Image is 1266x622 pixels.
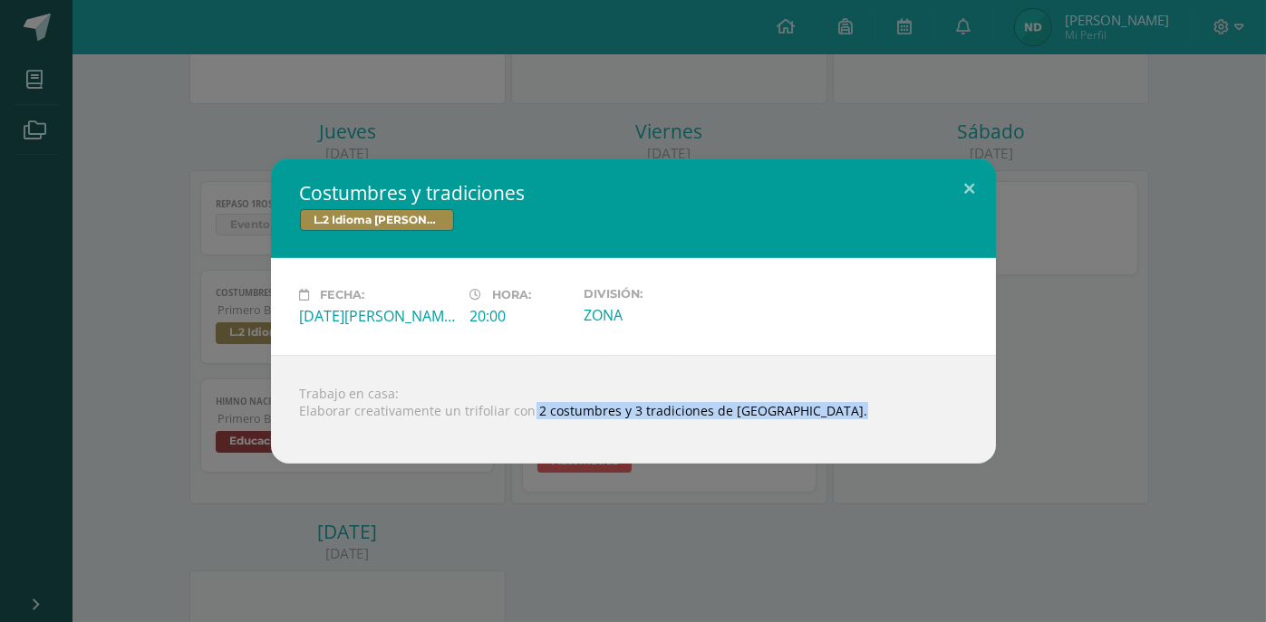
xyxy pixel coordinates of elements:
label: División: [584,287,739,301]
div: [DATE][PERSON_NAME] [300,306,456,326]
h2: Costumbres y tradiciones [300,180,967,206]
span: Fecha: [321,288,365,301]
span: Hora: [493,288,532,301]
div: 20:00 [470,306,569,326]
button: Close (Esc) [944,158,996,220]
div: Trabajo en casa: Elaborar creativamente un trifoliar con 2 costumbres y 3 tradiciones de [GEOGRAP... [271,355,996,464]
span: L.2 Idioma [PERSON_NAME] [300,209,454,231]
div: ZONA [584,305,739,325]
